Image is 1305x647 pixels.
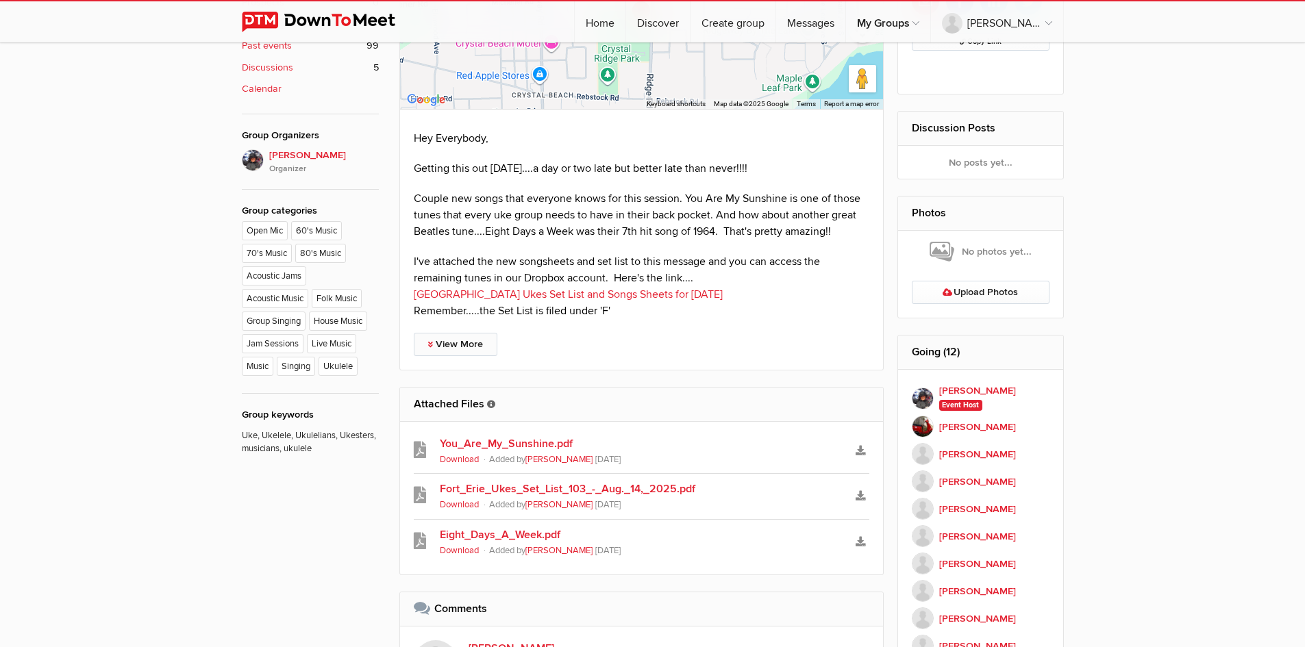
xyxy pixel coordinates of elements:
a: [PERSON_NAME] [912,495,1049,522]
p: Hey Everybody, [414,130,870,147]
p: Getting this out [DATE]....a day or two late but better late than never!!!! [414,160,870,177]
b: [PERSON_NAME] [939,557,1016,572]
div: No posts yet... [898,146,1063,179]
img: Brenda M [912,416,934,437]
b: [PERSON_NAME] [939,611,1016,626]
h2: Going (12) [912,335,1049,368]
p: Uke, Ukelele, Ukulelians, Ukesters, musicians, ukulele [242,422,379,456]
a: Download [440,499,479,510]
button: Keyboard shortcuts [647,99,706,109]
span: Event Host [939,400,982,411]
img: GillianS [912,553,934,574]
span: [PERSON_NAME] [269,148,379,175]
a: Open this area in Google Maps (opens a new window) [403,91,449,109]
a: [PERSON_NAME] [525,454,593,465]
a: [PERSON_NAME] [912,413,1049,440]
img: Google [403,91,449,109]
b: [PERSON_NAME] [939,420,1016,435]
a: Eight_Days_A_Week.pdf [440,527,844,543]
a: Terms [797,100,816,107]
img: Colin Heydon [912,443,934,465]
a: [GEOGRAPHIC_DATA] Ukes Set List and Songs Sheets for [DATE] [414,288,723,301]
span: [DATE] [595,545,621,556]
a: Photos [912,206,946,220]
span: Map data ©2025 Google [714,100,788,107]
span: [DATE] [595,499,621,510]
a: Upload Photos [912,281,1049,304]
a: Discover [626,1,690,42]
b: [PERSON_NAME] [939,474,1016,490]
a: Home [575,1,625,42]
h2: Comments [414,592,870,625]
b: [PERSON_NAME] [939,502,1016,517]
a: [PERSON_NAME] [912,440,1049,468]
a: [PERSON_NAME] [931,1,1063,42]
a: You_Are_My_Sunshine.pdf [440,435,844,452]
a: Create group [691,1,775,42]
span: Added by [489,499,595,510]
p: I've attached the new songsheets and set list to this message and you can access the remaining tu... [414,253,870,319]
a: [PERSON_NAME] [912,522,1049,550]
a: Download [440,545,479,556]
a: Discussions 5 [242,60,379,75]
img: Larry B [912,525,934,547]
i: Organizer [269,163,379,175]
b: Calendar [242,81,282,97]
a: [PERSON_NAME]Organizer [242,149,379,175]
a: [PERSON_NAME] [525,545,593,556]
b: [PERSON_NAME] [939,529,1016,544]
span: Copy Link [960,37,1002,46]
b: Past events [242,38,292,53]
div: Group Organizers [242,128,379,143]
img: Marsha Hildebrand [912,580,934,602]
span: 5 [373,60,379,75]
b: Discussions [242,60,293,75]
a: Fort_Erie_Ukes_Set_List_103_-_Aug._14,_2025.pdf [440,481,844,497]
a: Messages [776,1,845,42]
b: [PERSON_NAME] [939,383,1016,398]
img: Elaine [242,149,264,171]
a: [PERSON_NAME] Event Host [912,383,1049,413]
a: View More [414,333,497,356]
p: Couple new songs that everyone knows for this session. You Are My Sunshine is one of those tunes ... [414,190,870,240]
div: Group keywords [242,407,379,422]
h2: Attached Files [414,388,870,420]
a: [PERSON_NAME] [912,550,1049,577]
b: [PERSON_NAME] [939,584,1016,599]
img: Brian O’Rawe [912,607,934,629]
span: Added by [489,545,595,556]
a: Download [440,454,479,465]
a: [PERSON_NAME] [912,605,1049,632]
a: Calendar [242,81,379,97]
img: Sandra Heydon [912,470,934,492]
a: Discussion Posts [912,121,995,135]
img: Marilyn Hardabura [912,498,934,520]
span: 99 [366,38,379,53]
span: [DATE] [595,454,621,465]
img: Elaine [912,388,934,409]
a: My Groups [846,1,930,42]
b: [PERSON_NAME] [939,447,1016,462]
a: [PERSON_NAME] [912,577,1049,605]
div: Group categories [242,203,379,218]
a: Past events 99 [242,38,379,53]
span: Added by [489,454,595,465]
a: Report a map error [824,100,879,107]
a: [PERSON_NAME] [525,499,593,510]
span: No photos yet... [930,240,1032,264]
a: [PERSON_NAME] [912,468,1049,495]
button: Drag Pegman onto the map to open Street View [849,65,876,92]
img: DownToMeet [242,12,417,32]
